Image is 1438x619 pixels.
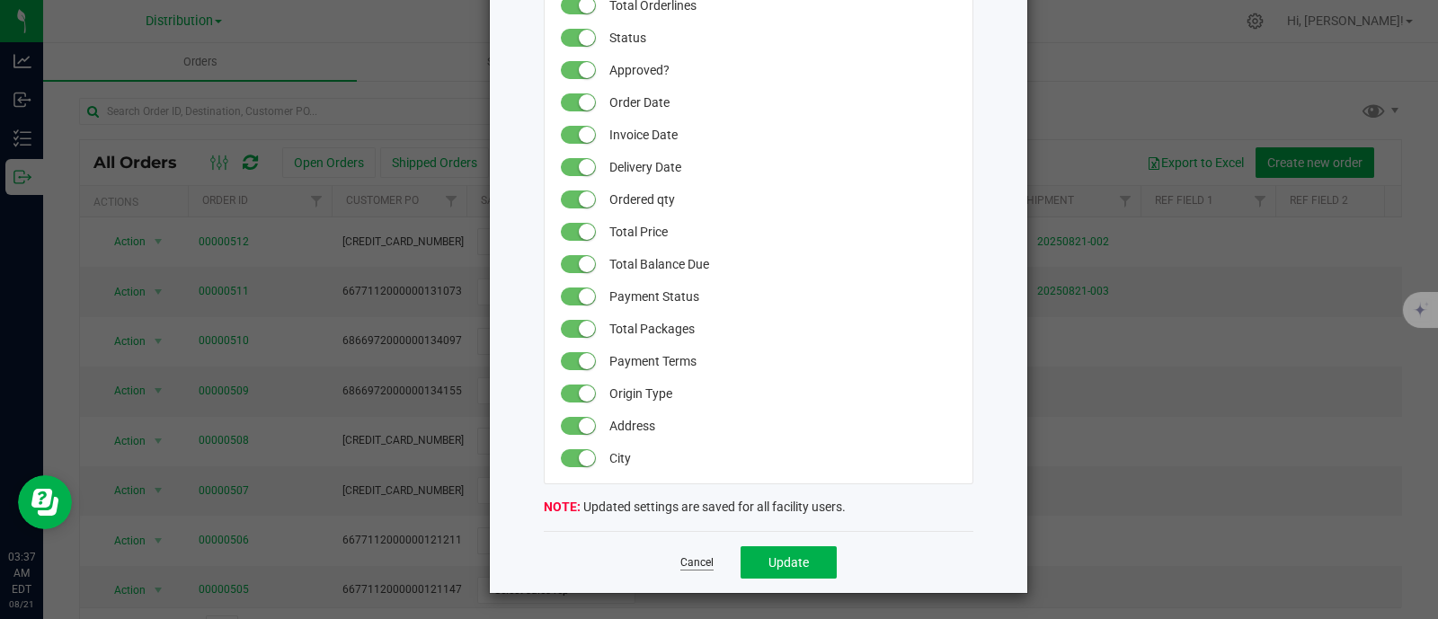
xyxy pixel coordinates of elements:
span: Order Date [609,86,954,119]
span: Status [609,22,954,54]
span: Invoice Date [609,119,954,151]
a: Cancel [680,555,714,570]
span: Delivery Date [609,151,954,183]
span: Origin Type [609,377,954,410]
span: Total Packages [609,313,954,345]
span: Total Price [609,216,954,248]
span: Address [609,410,954,442]
span: City [609,442,954,474]
span: Approved? [609,54,954,86]
iframe: Resource center [18,475,72,529]
span: Update [768,555,809,570]
span: Updated settings are saved for all facility users. [544,500,846,514]
span: Ordered qty [609,183,954,216]
span: Payment Status [609,280,954,313]
span: Payment Terms [609,345,954,377]
button: Update [741,546,837,579]
span: Total Balance Due [609,248,954,280]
